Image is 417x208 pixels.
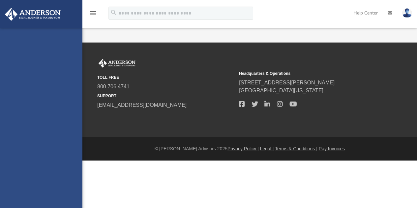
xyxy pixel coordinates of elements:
div: © [PERSON_NAME] Advisors 2025 [82,145,417,152]
img: Anderson Advisors Platinum Portal [3,8,63,21]
a: menu [89,13,97,17]
small: TOLL FREE [97,74,234,80]
a: Pay Invoices [319,146,345,151]
img: User Pic [402,8,412,18]
img: Anderson Advisors Platinum Portal [97,59,137,68]
a: 800.706.4741 [97,84,130,89]
small: Headquarters & Operations [239,71,376,76]
a: [GEOGRAPHIC_DATA][US_STATE] [239,88,323,93]
a: [EMAIL_ADDRESS][DOMAIN_NAME] [97,102,187,108]
i: menu [89,9,97,17]
a: [STREET_ADDRESS][PERSON_NAME] [239,80,335,85]
a: Privacy Policy | [227,146,259,151]
a: Terms & Conditions | [275,146,317,151]
i: search [110,9,117,16]
a: Legal | [260,146,274,151]
small: SUPPORT [97,93,234,99]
